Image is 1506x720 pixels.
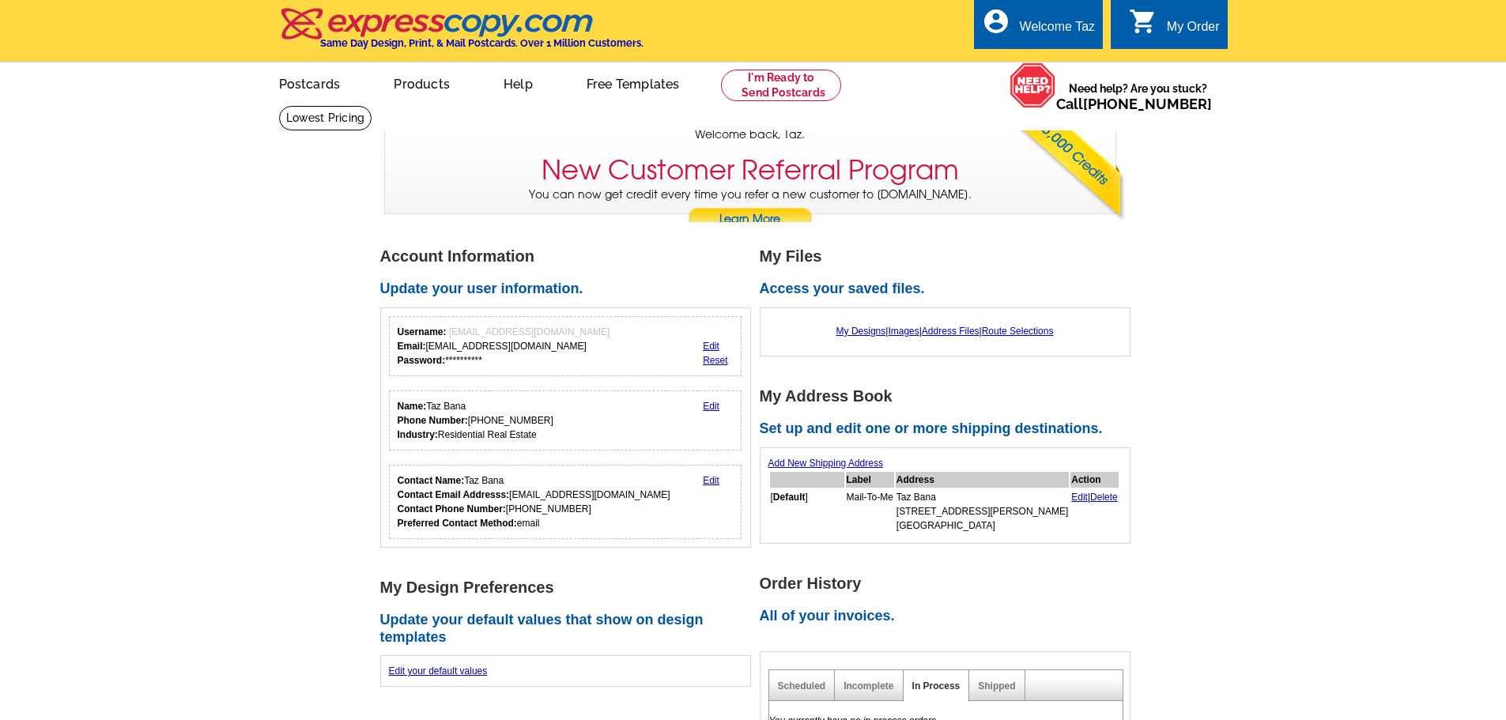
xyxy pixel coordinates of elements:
[846,489,894,533] td: Mail-To-Me
[770,489,844,533] td: [ ]
[1020,20,1095,42] div: Welcome Taz
[279,19,644,49] a: Same Day Design, Print, & Mail Postcards. Over 1 Million Customers.
[912,680,961,692] a: In Process
[703,475,719,486] a: Edit
[389,390,742,450] div: Your personal details.
[1090,492,1118,503] a: Delete
[398,355,446,366] strong: Password:
[768,458,883,469] a: Add New Shipping Address
[768,316,1122,346] div: | | |
[398,341,426,352] strong: Email:
[760,608,1139,625] h2: All of your invoices.
[1056,96,1212,112] span: Call
[380,248,760,265] h1: Account Information
[398,401,427,412] strong: Name:
[1071,492,1088,503] a: Edit
[542,154,959,187] h3: New Customer Referral Program
[1070,489,1119,533] td: |
[398,429,438,440] strong: Industry:
[836,326,886,337] a: My Designs
[922,326,979,337] a: Address Files
[1010,62,1056,108] img: help
[896,489,1069,533] td: Taz Bana [STREET_ADDRESS][PERSON_NAME] [GEOGRAPHIC_DATA]
[398,326,447,337] strong: Username:
[398,489,510,500] strong: Contact Email Addresss:
[896,472,1069,488] th: Address
[320,37,644,49] h4: Same Day Design, Print, & Mail Postcards. Over 1 Million Customers.
[389,465,742,539] div: Who should we contact regarding order issues?
[1167,20,1220,42] div: My Order
[982,7,1010,36] i: account_circle
[760,575,1139,592] h1: Order History
[760,420,1139,438] h2: Set up and edit one or more shipping destinations.
[1056,81,1220,112] span: Need help? Are you stuck?
[778,680,826,692] a: Scheduled
[846,472,894,488] th: Label
[380,579,760,596] h1: My Design Preferences
[703,341,719,352] a: Edit
[398,518,517,529] strong: Preferred Contact Method:
[398,415,468,426] strong: Phone Number:
[398,399,553,442] div: Taz Bana [PHONE_NUMBER] Residential Real Estate
[398,475,465,486] strong: Contact Name:
[703,355,727,366] a: Reset
[1070,472,1119,488] th: Action
[978,680,1015,692] a: Shipped
[385,187,1115,232] p: You can now get credit every time you refer a new customer to [DOMAIN_NAME].
[688,208,813,232] a: Learn More
[368,64,475,101] a: Products
[561,64,705,101] a: Free Templates
[1083,96,1212,112] a: [PHONE_NUMBER]
[398,503,506,515] strong: Contact Phone Number:
[389,316,742,376] div: Your login information.
[389,665,488,677] a: Edit your default values
[1129,7,1157,36] i: shopping_cart
[760,248,1139,265] h1: My Files
[760,281,1139,298] h2: Access your saved files.
[254,64,366,101] a: Postcards
[449,326,610,337] span: [EMAIL_ADDRESS][DOMAIN_NAME]
[478,64,558,101] a: Help
[1129,17,1220,37] a: shopping_cart My Order
[982,326,1054,337] a: Route Selections
[380,612,760,646] h2: Update your default values that show on design templates
[398,473,670,530] div: Taz Bana [EMAIL_ADDRESS][DOMAIN_NAME] [PHONE_NUMBER] email
[380,281,760,298] h2: Update your user information.
[703,401,719,412] a: Edit
[760,388,1139,405] h1: My Address Book
[844,680,893,692] a: Incomplete
[773,492,806,503] b: Default
[888,326,919,337] a: Images
[695,126,805,143] span: Welcome back, Taz.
